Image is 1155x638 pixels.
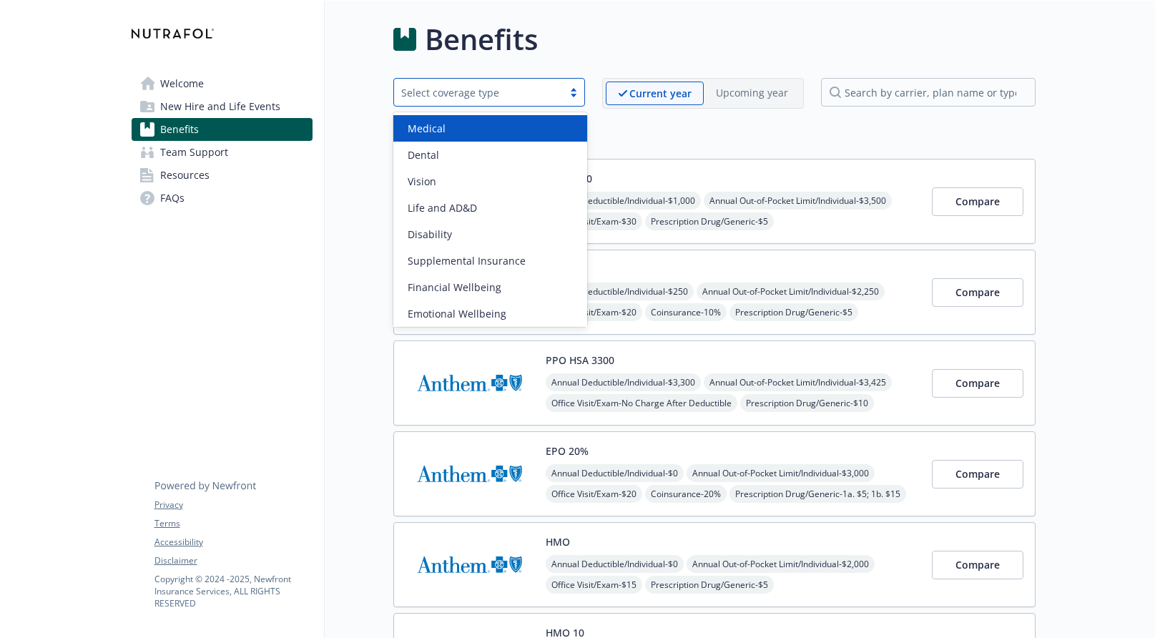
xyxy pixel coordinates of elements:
span: Compare [955,376,1000,390]
span: Office Visit/Exam - No Charge After Deductible [546,394,737,412]
button: Compare [932,278,1023,307]
a: Benefits [132,118,313,141]
a: Resources [132,164,313,187]
span: Financial Wellbeing [408,280,501,295]
p: Current year [629,86,692,101]
span: Office Visit/Exam - $20 [546,485,642,503]
button: Compare [932,551,1023,579]
span: Annual Out-of-Pocket Limit/Individual - $3,500 [704,192,892,210]
span: Annual Out-of-Pocket Limit/Individual - $3,000 [687,464,875,482]
a: Accessibility [154,536,312,549]
button: HMO [546,534,570,549]
span: Welcome [160,72,204,95]
span: Supplemental Insurance [408,253,526,268]
span: Medical [408,121,446,136]
img: Anthem Blue Cross carrier logo [406,443,534,504]
span: Office Visit/Exam - $20 [546,303,642,321]
span: Annual Out-of-Pocket Limit/Individual - $2,250 [697,283,885,300]
a: Terms [154,517,312,530]
span: Coinsurance - 20% [645,485,727,503]
span: Life and AD&D [408,200,477,215]
span: Benefits [160,118,199,141]
span: Annual Deductible/Individual - $0 [546,464,684,482]
span: Dental [408,147,439,162]
a: Welcome [132,72,313,95]
span: Annual Out-of-Pocket Limit/Individual - $3,425 [704,373,892,391]
span: Compare [955,285,1000,299]
span: New Hire and Life Events [160,95,280,118]
span: Resources [160,164,210,187]
h2: Medical [393,126,1036,147]
span: Emotional Wellbeing [408,306,506,321]
span: Vision [408,174,436,189]
a: FAQs [132,187,313,210]
span: Annual Deductible/Individual - $250 [546,283,694,300]
span: FAQs [160,187,185,210]
span: Annual Deductible/Individual - $0 [546,555,684,573]
span: Prescription Drug/Generic - $5 [729,303,858,321]
span: Prescription Drug/Generic - 1a. $5; 1b. $15 [729,485,906,503]
img: Anthem Blue Cross carrier logo [406,534,534,595]
span: Annual Deductible/Individual - $3,300 [546,373,701,391]
input: search by carrier, plan name or type [821,78,1036,107]
span: Prescription Drug/Generic - $5 [645,576,774,594]
a: Privacy [154,499,312,511]
span: Compare [955,558,1000,571]
a: Disclaimer [154,554,312,567]
div: Select coverage type [401,85,556,100]
button: PPO HSA 3300 [546,353,614,368]
span: Office Visit/Exam - $30 [546,212,642,230]
p: Copyright © 2024 - 2025 , Newfront Insurance Services, ALL RIGHTS RESERVED [154,573,312,609]
p: Upcoming year [716,85,788,100]
span: Disability [408,227,452,242]
button: EPO 20% [546,443,589,458]
span: Office Visit/Exam - $15 [546,576,642,594]
h1: Benefits [425,18,538,61]
button: Compare [932,460,1023,489]
button: Compare [932,369,1023,398]
span: Annual Deductible/Individual - $1,000 [546,192,701,210]
span: Team Support [160,141,228,164]
span: Prescription Drug/Generic - $5 [645,212,774,230]
span: Annual Out-of-Pocket Limit/Individual - $2,000 [687,555,875,573]
span: Coinsurance - 10% [645,303,727,321]
span: Prescription Drug/Generic - $10 [740,394,874,412]
img: Anthem Blue Cross carrier logo [406,353,534,413]
span: Compare [955,467,1000,481]
a: Team Support [132,141,313,164]
a: New Hire and Life Events [132,95,313,118]
button: Compare [932,187,1023,216]
span: Compare [955,195,1000,208]
span: Upcoming year [704,82,800,105]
